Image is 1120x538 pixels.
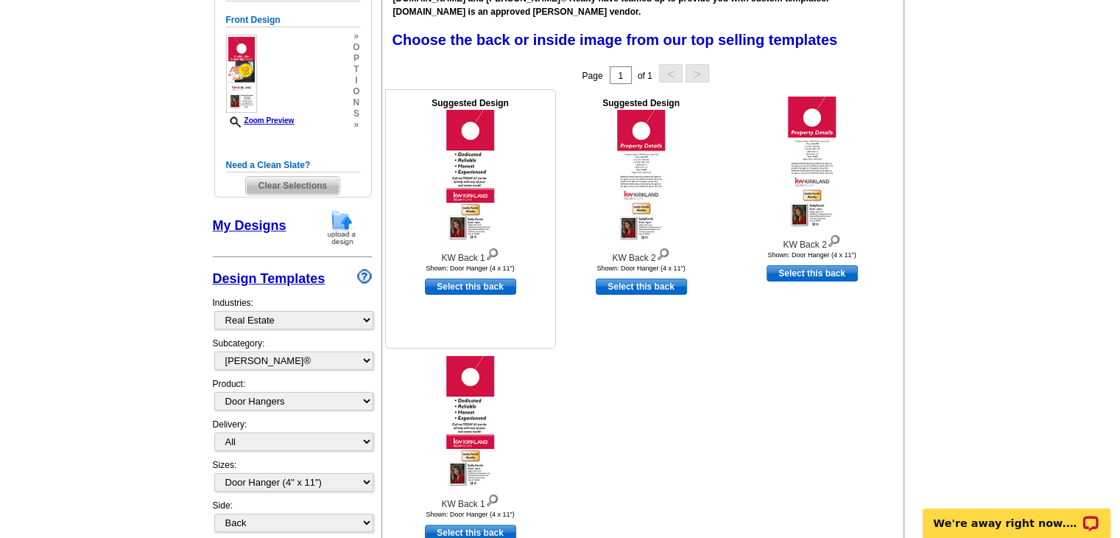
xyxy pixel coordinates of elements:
img: view design details [485,245,499,261]
div: KW Back 1 [390,245,552,265]
div: Subcategory: [213,337,372,377]
span: t [353,64,359,75]
div: Sizes: [213,458,372,499]
a: Zoom Preview [226,116,295,125]
span: o [353,86,359,97]
a: Design Templates [213,271,325,286]
div: KW Back 2 [731,231,893,251]
div: KW Back 2 [560,245,722,265]
div: Shown: Door Hanger (4 x 11") [560,265,722,272]
span: Choose the back or inside image from our top selling templates [392,32,838,48]
img: KW Back 2 [788,97,837,229]
img: KW Back 1 [446,110,495,242]
a: use this design [425,279,516,295]
span: of 1 [638,71,652,81]
img: design-wizard-help-icon.png [357,269,372,284]
img: KW Back 1 [446,356,495,489]
div: KW Back 1 [390,491,552,511]
img: view design details [656,245,670,261]
b: Suggested Design [602,98,680,108]
h5: Need a Clean Slate? [226,158,360,172]
img: KLWDHFintro.jpg [226,35,258,113]
span: » [353,119,359,130]
span: Page [582,71,602,81]
a: use this design [767,265,858,282]
h5: Front Design [226,13,360,27]
span: p [353,53,359,64]
div: Industries: [213,289,372,337]
div: Shown: Door Hanger (4 x 11") [731,251,893,259]
button: < [659,64,683,83]
div: Product: [213,377,372,418]
span: s [353,108,359,119]
img: upload-design [323,209,361,246]
img: KW Back 2 [617,110,666,242]
span: Clear Selections [246,177,339,195]
img: view design details [827,231,841,248]
span: » [353,31,359,42]
div: Side: [213,499,372,534]
iframe: LiveChat chat widget [913,492,1120,538]
div: Shown: Door Hanger (4 x 11") [390,511,552,518]
span: o [353,42,359,53]
span: n [353,97,359,108]
div: Delivery: [213,418,372,458]
img: view design details [485,491,499,507]
button: > [686,64,709,83]
a: My Designs [213,218,286,233]
div: Shown: Door Hanger (4 x 11") [390,265,552,272]
a: use this design [596,279,687,295]
span: i [353,75,359,86]
b: Suggested Design [432,98,509,108]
